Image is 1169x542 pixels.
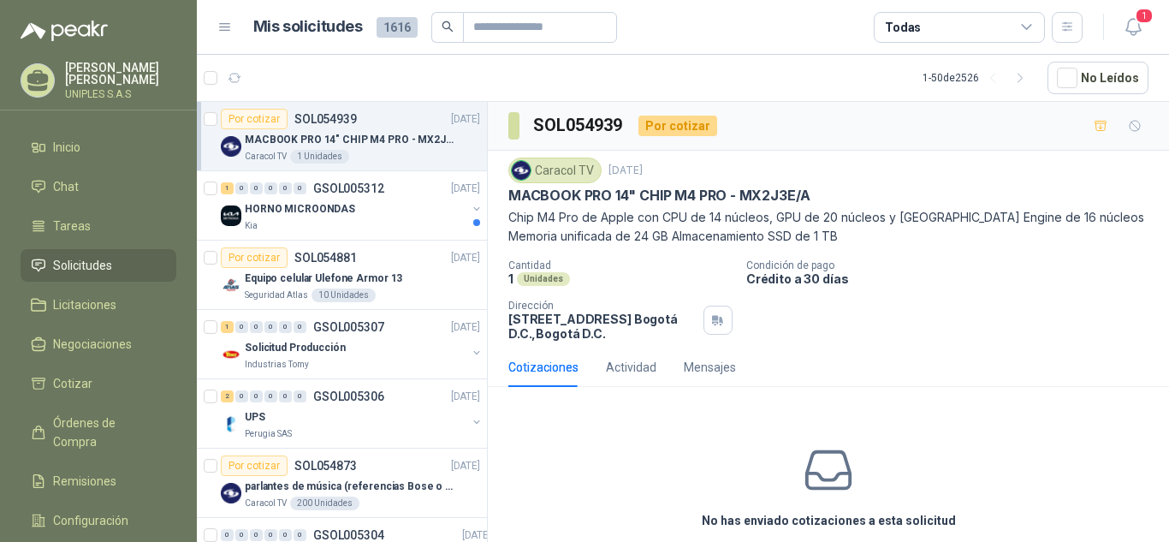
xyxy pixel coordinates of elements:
[279,529,292,541] div: 0
[294,182,306,194] div: 0
[245,479,458,495] p: parlantes de música (referencias Bose o Alexa) CON MARCACION 1 LOGO (Mas datos en el adjunto)
[245,409,265,426] p: UPS
[221,386,484,441] a: 2 0 0 0 0 0 GSOL005306[DATE] Company LogoUPSPerugia SAS
[533,112,625,139] h3: SOL054939
[235,390,248,402] div: 0
[451,319,480,336] p: [DATE]
[245,271,402,287] p: Equipo celular Ulefone Armor 13
[377,17,418,38] span: 1616
[221,483,241,503] img: Company Logo
[245,219,258,233] p: Kia
[746,259,1162,271] p: Condición de pago
[608,163,643,179] p: [DATE]
[313,321,384,333] p: GSOL005307
[21,328,176,360] a: Negociaciones
[53,374,92,393] span: Cotizar
[221,344,241,365] img: Company Logo
[235,182,248,194] div: 0
[21,465,176,497] a: Remisiones
[1047,62,1148,94] button: No Leídos
[451,111,480,128] p: [DATE]
[508,259,733,271] p: Cantidad
[250,321,263,333] div: 0
[638,116,717,136] div: Por cotizar
[221,414,241,434] img: Company Logo
[290,150,349,164] div: 1 Unidades
[512,161,531,180] img: Company Logo
[245,358,309,372] p: Industrias Tomy
[221,136,241,157] img: Company Logo
[235,529,248,541] div: 0
[508,300,697,312] p: Dirección
[21,249,176,282] a: Solicitudes
[294,113,357,125] p: SOL054939
[245,201,355,217] p: HORNO MICROONDAS
[235,321,248,333] div: 0
[221,275,241,295] img: Company Logo
[1118,12,1148,43] button: 1
[923,64,1034,92] div: 1 - 50 de 2526
[508,208,1148,246] p: Chip M4 Pro de Apple con CPU de 14 núcleos, GPU de 20 núcleos y [GEOGRAPHIC_DATA] Engine de 16 nú...
[290,497,359,510] div: 200 Unidades
[702,511,956,530] h3: No has enviado cotizaciones a esta solicitud
[245,340,346,356] p: Solicitud Producción
[53,414,160,451] span: Órdenes de Compra
[451,181,480,197] p: [DATE]
[53,256,112,275] span: Solicitudes
[221,529,234,541] div: 0
[746,271,1162,286] p: Crédito a 30 días
[53,511,128,530] span: Configuración
[313,182,384,194] p: GSOL005312
[313,390,384,402] p: GSOL005306
[250,529,263,541] div: 0
[253,15,363,39] h1: Mis solicitudes
[250,182,263,194] div: 0
[606,358,656,377] div: Actividad
[294,252,357,264] p: SOL054881
[294,460,357,472] p: SOL054873
[197,449,487,518] a: Por cotizarSOL054873[DATE] Company Logoparlantes de música (referencias Bose o Alexa) CON MARCACI...
[245,132,458,148] p: MACBOOK PRO 14" CHIP M4 PRO - MX2J3E/A
[245,497,287,510] p: Caracol TV
[21,504,176,537] a: Configuración
[53,138,80,157] span: Inicio
[221,205,241,226] img: Company Logo
[264,529,277,541] div: 0
[21,289,176,321] a: Licitaciones
[197,102,487,171] a: Por cotizarSOL054939[DATE] Company LogoMACBOOK PRO 14" CHIP M4 PRO - MX2J3E/ACaracol TV1 Unidades
[451,458,480,474] p: [DATE]
[1135,8,1154,24] span: 1
[65,62,176,86] p: [PERSON_NAME] [PERSON_NAME]
[221,247,288,268] div: Por cotizar
[21,367,176,400] a: Cotizar
[245,289,308,302] p: Seguridad Atlas
[508,158,602,183] div: Caracol TV
[517,272,570,286] div: Unidades
[312,289,376,302] div: 10 Unidades
[508,312,697,341] p: [STREET_ADDRESS] Bogotá D.C. , Bogotá D.C.
[53,335,132,354] span: Negociaciones
[294,321,306,333] div: 0
[250,390,263,402] div: 0
[65,89,176,99] p: UNIPLES S.A.S
[313,529,384,541] p: GSOL005304
[279,182,292,194] div: 0
[294,390,306,402] div: 0
[508,358,579,377] div: Cotizaciones
[221,109,288,129] div: Por cotizar
[21,407,176,458] a: Órdenes de Compra
[53,295,116,314] span: Licitaciones
[21,210,176,242] a: Tareas
[53,472,116,491] span: Remisiones
[221,182,234,194] div: 1
[245,150,287,164] p: Caracol TV
[508,271,513,286] p: 1
[294,529,306,541] div: 0
[451,389,480,405] p: [DATE]
[221,317,484,372] a: 1 0 0 0 0 0 GSOL005307[DATE] Company LogoSolicitud ProducciónIndustrias Tomy
[221,390,234,402] div: 2
[21,131,176,164] a: Inicio
[221,321,234,333] div: 1
[451,250,480,266] p: [DATE]
[279,321,292,333] div: 0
